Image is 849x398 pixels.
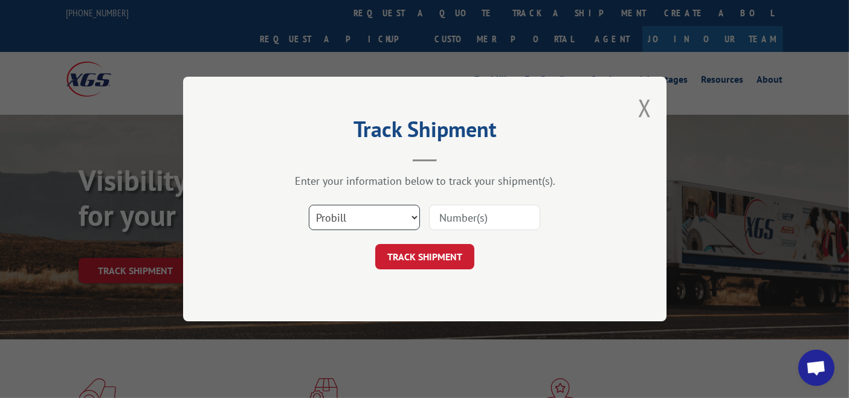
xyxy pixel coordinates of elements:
[798,350,834,386] div: Open chat
[429,205,540,230] input: Number(s)
[375,244,474,269] button: TRACK SHIPMENT
[638,92,651,124] button: Close modal
[244,121,606,144] h2: Track Shipment
[244,174,606,188] div: Enter your information below to track your shipment(s).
